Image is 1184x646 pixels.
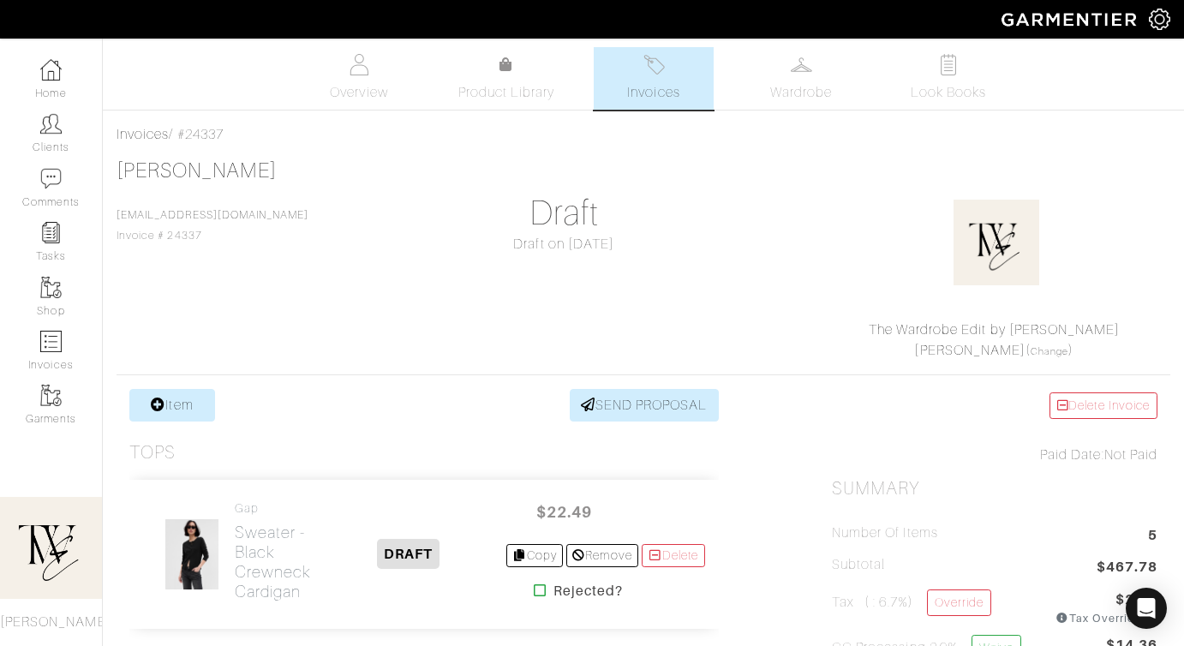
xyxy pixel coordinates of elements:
[954,200,1039,285] img: o88SwH9y4G5nFsDJTsWZPGJH.png
[40,277,62,298] img: garments-icon-b7da505a4dc4fd61783c78ac3ca0ef83fa9d6f193b1c9dc38574b1d14d53ca28.png
[1049,392,1157,419] a: Delete Invoice
[566,544,637,567] a: Remove
[299,47,419,110] a: Overview
[1148,525,1157,548] span: 5
[570,389,719,422] a: SEND PROPOSAL
[1115,589,1157,610] span: $2.61
[401,234,727,254] div: Draft on [DATE]
[553,581,623,601] strong: Rejected?
[330,82,387,103] span: Overview
[1149,9,1170,30] img: gear-icon-white-bd11855cb880d31180b6d7d6211b90ccbf57a29d726f0c71d8c61bd08dd39cc2.png
[832,589,991,619] h5: Tax ( : 6.7%)
[770,82,832,103] span: Wardrobe
[446,55,566,103] a: Product Library
[377,539,440,569] span: DRAFT
[594,47,714,110] a: Invoices
[914,343,1026,358] a: [PERSON_NAME]
[832,557,885,573] h5: Subtotal
[401,193,727,234] h1: Draft
[40,385,62,406] img: garments-icon-b7da505a4dc4fd61783c78ac3ca0ef83fa9d6f193b1c9dc38574b1d14d53ca28.png
[791,54,812,75] img: wardrobe-487a4870c1b7c33e795ec22d11cfc2ed9d08956e64fb3008fe2437562e282088.svg
[888,47,1008,110] a: Look Books
[235,501,312,601] a: Gap Sweater - BlackCrewneck Cardigan
[513,493,616,530] span: $22.49
[1097,557,1157,580] span: $467.78
[117,209,308,221] a: [EMAIL_ADDRESS][DOMAIN_NAME]
[839,320,1150,361] div: ( )
[129,442,176,464] h3: Tops
[1055,610,1157,626] div: Tax Overridden
[993,4,1149,34] img: garmentier-logo-header-white-b43fb05a5012e4ada735d5af1a66efaba907eab6374d6393d1fbf88cb4ef424d.png
[40,113,62,135] img: clients-icon-6bae9207a08558b7cb47a8932f037763ab4055f8c8b6bfacd5dc20c3e0201464.png
[869,322,1121,338] a: The Wardrobe Edit by [PERSON_NAME]
[927,589,991,616] a: Override
[40,222,62,243] img: reminder-icon-8004d30b9f0a5d33ae49ab947aed9ed385cf756f9e5892f1edd6e32f2345188e.png
[164,518,219,590] img: tAjB1iGNG7v4xBYZugkrMk2V
[117,159,277,182] a: [PERSON_NAME]
[235,523,312,601] h2: Sweater - Black Crewneck Cardigan
[832,478,1157,499] h2: Summary
[235,501,312,516] h4: Gap
[1040,447,1104,463] span: Paid Date:
[643,54,665,75] img: orders-27d20c2124de7fd6de4e0e44c1d41de31381a507db9b33961299e4e07d508b8c.svg
[832,525,938,541] h5: Number of Items
[117,124,1170,145] div: / #24337
[129,389,215,422] a: Item
[832,445,1157,465] div: Not Paid
[458,82,555,103] span: Product Library
[938,54,960,75] img: todo-9ac3debb85659649dc8f770b8b6100bb5dab4b48dedcbae339e5042a72dfd3cc.svg
[1126,588,1167,629] div: Open Intercom Messenger
[1031,346,1068,356] a: Change
[40,168,62,189] img: comment-icon-a0a6a9ef722e966f86d9cbdc48e553b5cf19dbc54f86b18d962a5391bc8f6eb6.png
[117,209,308,242] span: Invoice # 24337
[506,544,564,567] a: Copy
[117,127,169,142] a: Invoices
[911,82,987,103] span: Look Books
[40,331,62,352] img: orders-icon-0abe47150d42831381b5fb84f609e132dff9fe21cb692f30cb5eec754e2cba89.png
[349,54,370,75] img: basicinfo-40fd8af6dae0f16599ec9e87c0ef1c0a1fdea2edbe929e3d69a839185d80c458.svg
[40,59,62,81] img: dashboard-icon-dbcd8f5a0b271acd01030246c82b418ddd0df26cd7fceb0bd07c9910d44c42f6.png
[741,47,861,110] a: Wardrobe
[642,544,705,567] a: Delete
[627,82,679,103] span: Invoices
